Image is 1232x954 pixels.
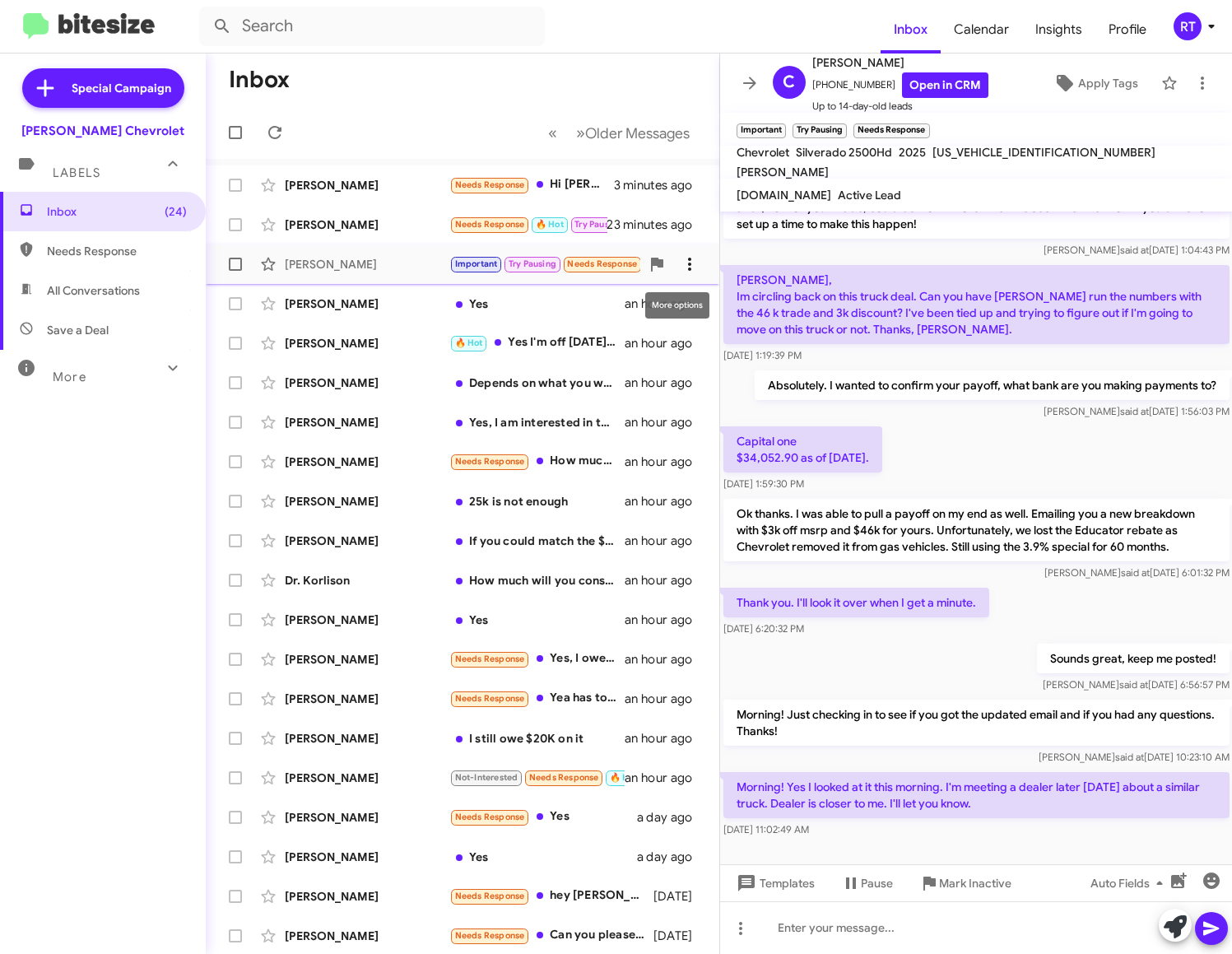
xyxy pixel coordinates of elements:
[285,928,449,944] div: [PERSON_NAME]
[285,296,449,312] div: [PERSON_NAME]
[607,216,706,233] div: 23 minutes ago
[449,493,625,510] div: 25k is not enough
[723,499,1230,561] p: Ok thanks. I was able to pull a payoff on my end as well. Emailing you a new breakdown with $3k o...
[285,335,449,351] div: [PERSON_NAME]
[285,888,449,905] div: [PERSON_NAME]
[529,772,599,783] span: Needs Response
[625,375,705,391] div: an hour ago
[838,188,901,202] span: Active Lead
[449,333,625,352] div: Yes I'm off [DATE] could come by to show u
[449,730,625,747] div: I still owe $20K on it
[567,258,637,269] span: Needs Response
[509,258,556,269] span: Try Pausing
[53,165,100,180] span: Labels
[285,454,449,470] div: [PERSON_NAME]
[1044,566,1229,579] span: [PERSON_NAME] [DATE] 6:01:32 PM
[285,177,449,193] div: [PERSON_NAME]
[285,651,449,668] div: [PERSON_NAME]
[625,770,705,786] div: an hour ago
[737,165,829,179] span: [PERSON_NAME]
[449,807,637,826] div: Yes
[637,849,706,865] div: a day ago
[285,493,449,510] div: [PERSON_NAME]
[1036,644,1229,673] p: Sounds great, keep me posted!
[1042,678,1229,691] span: [PERSON_NAME] [DATE] 6:56:57 PM
[625,612,705,628] div: an hour ago
[285,572,449,589] div: Dr. Korlison
[614,177,706,193] div: 3 minutes ago
[449,849,637,865] div: Yes
[733,868,815,898] span: Templates
[449,414,625,430] div: Yes, I am interested in the used red Silverado you have on your lot or a new 2026.
[1174,12,1202,40] div: RT
[285,256,449,272] div: [PERSON_NAME]
[645,292,709,319] div: More options
[285,691,449,707] div: [PERSON_NAME]
[625,730,705,747] div: an hour ago
[853,123,929,138] small: Needs Response
[1119,244,1148,256] span: said at
[285,414,449,430] div: [PERSON_NAME]
[1078,68,1138,98] span: Apply Tags
[574,219,622,230] span: Try Pausing
[21,123,184,139] div: [PERSON_NAME] Chevrolet
[449,689,625,708] div: Yea has to be 10000
[828,868,906,898] button: Pause
[449,215,607,234] div: Thanks for reaching out. Would setup sometime this weekend if possible as I'm traveling for work ...
[455,891,525,901] span: Needs Response
[793,123,847,138] small: Try Pausing
[723,772,1230,818] p: Morning! Yes I looked at it this morning. I'm meeting a dealer later [DATE] about a similar truck...
[881,6,941,54] a: Inbox
[625,335,705,351] div: an hour ago
[449,926,653,945] div: Can you please send it to me let me take a look thank you
[1114,751,1143,763] span: said at
[812,53,988,72] span: [PERSON_NAME]
[653,928,706,944] div: [DATE]
[625,414,705,430] div: an hour ago
[723,823,809,835] span: [DATE] 11:02:49 AM
[723,426,882,472] p: Capital one $34,052.90 as of [DATE].
[449,572,625,589] div: How much will you consider enough?
[47,243,187,259] span: Needs Response
[723,588,989,617] p: Thank you. I'll look it over when I get a minute.
[754,370,1229,400] p: Absolutely. I wanted to confirm your payoff, what bank are you making payments to?
[455,258,498,269] span: Important
[625,651,705,668] div: an hour ago
[941,6,1022,54] span: Calendar
[449,887,653,905] div: hey [PERSON_NAME] are you available [DATE] for me to stop in to take a look at the transit van or...
[455,772,518,783] span: Not-Interested
[1022,6,1095,54] span: Insights
[285,533,449,549] div: [PERSON_NAME]
[723,622,804,635] span: [DATE] 6:20:32 PM
[449,612,625,628] div: Yes
[861,868,893,898] span: Pause
[637,809,706,826] div: a day ago
[737,123,786,138] small: Important
[796,145,892,160] span: Silverado 2500Hd
[455,456,525,467] span: Needs Response
[229,67,290,93] h1: Inbox
[625,454,705,470] div: an hour ago
[737,188,831,202] span: [DOMAIN_NAME]
[449,175,614,194] div: Hi [PERSON_NAME], thanks for reaching out. My wife and I need to look over some info first before...
[1090,868,1169,898] span: Auto Fields
[47,282,140,299] span: All Conversations
[625,493,705,510] div: an hour ago
[455,219,525,230] span: Needs Response
[449,254,640,273] div: Morning! Yes I looked at it this morning. I'm meeting a dealer later [DATE] about a similar truck...
[449,375,625,391] div: Depends on what you wanna offer me
[906,868,1025,898] button: Mark Inactive
[22,68,184,108] a: Special Campaign
[455,930,525,941] span: Needs Response
[539,116,700,150] nav: Page navigation example
[449,296,625,312] div: Yes
[1118,678,1147,691] span: said at
[1037,68,1153,98] button: Apply Tags
[455,654,525,664] span: Needs Response
[285,216,449,233] div: [PERSON_NAME]
[455,812,525,822] span: Needs Response
[1120,566,1149,579] span: said at
[1038,751,1229,763] span: [PERSON_NAME] [DATE] 10:23:10 AM
[625,691,705,707] div: an hour ago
